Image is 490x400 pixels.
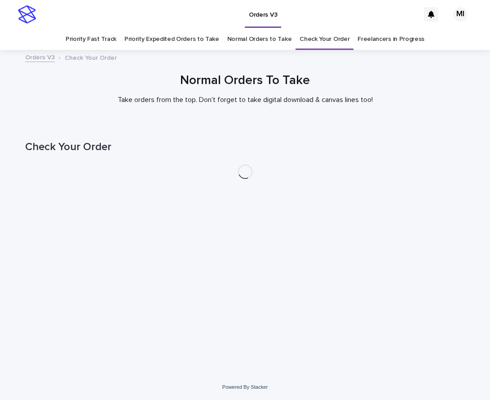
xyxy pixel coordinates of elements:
h1: Normal Orders To Take [25,73,465,89]
a: Powered By Stacker [222,384,268,390]
a: Priority Fast Track [66,29,116,50]
a: Orders V3 [25,52,55,62]
img: stacker-logo-s-only.png [18,5,36,23]
div: MI [453,7,468,22]
p: Take orders from the top. Don't forget to take digital download & canvas lines too! [66,96,425,104]
a: Priority Expedited Orders to Take [124,29,219,50]
a: Freelancers in Progress [358,29,424,50]
a: Check Your Order [300,29,349,50]
h1: Check Your Order [25,141,465,154]
a: Normal Orders to Take [227,29,292,50]
p: Check Your Order [65,52,117,62]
